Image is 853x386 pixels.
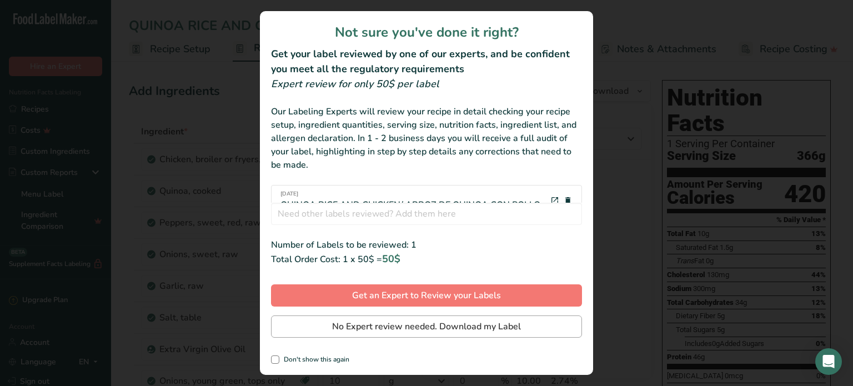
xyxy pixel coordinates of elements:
[279,355,349,364] span: Don't show this again
[815,348,842,375] div: Open Intercom Messenger
[271,203,582,225] input: Need other labels reviewed? Add them here
[352,289,501,302] span: Get an Expert to Review your Labels
[332,320,521,333] span: No Expert review needed. Download my Label
[271,22,582,42] h1: Not sure you've done it right?
[280,190,540,198] span: [DATE]
[271,77,582,92] div: Expert review for only 50$ per label
[271,47,582,77] h2: Get your label reviewed by one of our experts, and be confident you meet all the regulatory requi...
[382,252,400,265] span: 50$
[271,252,582,267] div: Total Order Cost: 1 x 50$ =
[280,190,540,212] div: QUINOA RICE AND CHICKEN/ ARROZ DE QUINOA CON POLLO
[271,315,582,338] button: No Expert review needed. Download my Label
[271,105,582,172] div: Our Labeling Experts will review your recipe in detail checking your recipe setup, ingredient qua...
[271,238,582,252] div: Number of Labels to be reviewed: 1
[271,284,582,307] button: Get an Expert to Review your Labels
